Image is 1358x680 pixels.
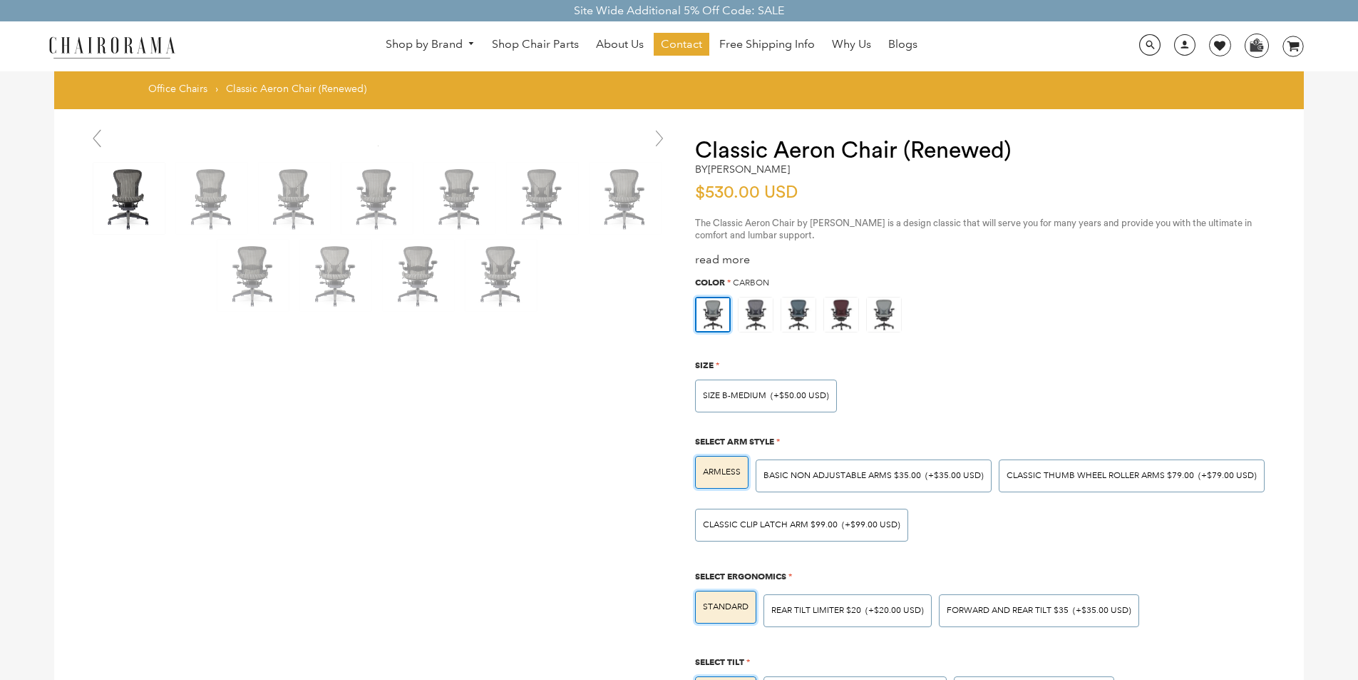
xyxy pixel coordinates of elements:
span: Select Arm Style [695,436,774,447]
h1: Classic Aeron Chair (Renewed) [695,138,1275,163]
span: About Us [596,37,644,52]
span: › [215,82,218,95]
img: Classic Aeron Chair (Renewed) - chairorama [424,163,495,234]
nav: breadcrumbs [148,82,371,102]
span: Select Tilt [695,656,744,667]
a: Contact [654,33,709,56]
a: About Us [589,33,651,56]
span: SIZE B-MEDIUM [703,390,766,401]
img: Classic Aeron Chair (Renewed) - chairorama [341,163,413,234]
span: Carbon [733,278,769,288]
span: (+$50.00 USD) [771,392,829,400]
span: Contact [661,37,702,52]
span: The Classic Aeron Chair by [PERSON_NAME] is a design classic that will serve you for many years a... [695,218,1252,240]
img: Classic Aeron Chair (Renewed) - chairorama [176,163,247,234]
span: Size [695,360,714,370]
h2: by [695,163,790,176]
img: https://apo-admin.mageworx.com/front/img/chairorama.myshopify.com/f520d7dfa44d3d2e85a5fe9a0a95ca9... [739,298,773,332]
span: Rear Tilt Limiter $20 [771,605,861,616]
span: Classic Clip Latch Arm $99.00 [703,519,838,530]
img: https://apo-admin.mageworx.com/front/img/chairorama.myshopify.com/ae6848c9e4cbaa293e2d516f385ec6e... [696,298,729,331]
span: STANDARD [703,602,749,612]
span: Forward And Rear Tilt $35 [947,605,1069,616]
span: Classic Thumb Wheel Roller Arms $79.00 [1007,470,1194,481]
img: Classic Aeron Chair (Renewed) - chairorama [259,163,330,234]
a: [PERSON_NAME] [708,163,790,176]
span: (+$20.00 USD) [865,607,924,615]
span: Classic Aeron Chair (Renewed) [226,82,366,95]
img: chairorama [41,34,183,59]
div: read more [695,253,1275,268]
img: https://apo-admin.mageworx.com/front/img/chairorama.myshopify.com/f0a8248bab2644c909809aada6fe08d... [824,298,858,332]
span: Blogs [888,37,917,52]
nav: DesktopNavigation [244,33,1059,59]
span: Shop Chair Parts [492,37,579,52]
img: Classic Aeron Chair (Renewed) - chairorama [383,240,454,311]
span: Color [695,277,725,288]
span: BASIC NON ADJUSTABLE ARMS $35.00 [763,470,921,481]
span: (+$79.00 USD) [1198,472,1257,480]
span: Why Us [832,37,871,52]
a: Shop Chair Parts [485,33,586,56]
img: WhatsApp_Image_2024-07-12_at_16.23.01.webp [1245,34,1267,56]
a: Classic Aeron Chair (Renewed) - chairorama [378,138,379,151]
img: Classic Aeron Chair (Renewed) - chairorama [217,240,289,311]
span: ARMLESS [703,467,741,477]
img: Classic Aeron Chair (Renewed) - chairorama [93,163,165,234]
span: Free Shipping Info [719,37,815,52]
img: Classic Aeron Chair (Renewed) - chairorama [378,146,379,146]
a: Why Us [825,33,878,56]
span: $530.00 USD [695,184,798,201]
a: Free Shipping Info [712,33,822,56]
img: Classic Aeron Chair (Renewed) - chairorama [507,163,578,234]
a: Office Chairs [148,82,207,95]
span: (+$99.00 USD) [842,521,900,529]
img: Classic Aeron Chair (Renewed) - chairorama [590,163,661,234]
img: Classic Aeron Chair (Renewed) - chairorama [465,240,537,311]
img: Classic Aeron Chair (Renewed) - chairorama [300,240,371,311]
span: (+$35.00 USD) [1073,607,1131,615]
a: Shop by Brand [379,34,483,56]
img: https://apo-admin.mageworx.com/front/img/chairorama.myshopify.com/934f279385142bb1386b89575167202... [781,298,816,332]
span: (+$35.00 USD) [925,472,984,480]
a: Blogs [881,33,925,56]
span: Select Ergonomics [695,571,786,582]
img: https://apo-admin.mageworx.com/front/img/chairorama.myshopify.com/ae6848c9e4cbaa293e2d516f385ec6e... [867,298,901,332]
